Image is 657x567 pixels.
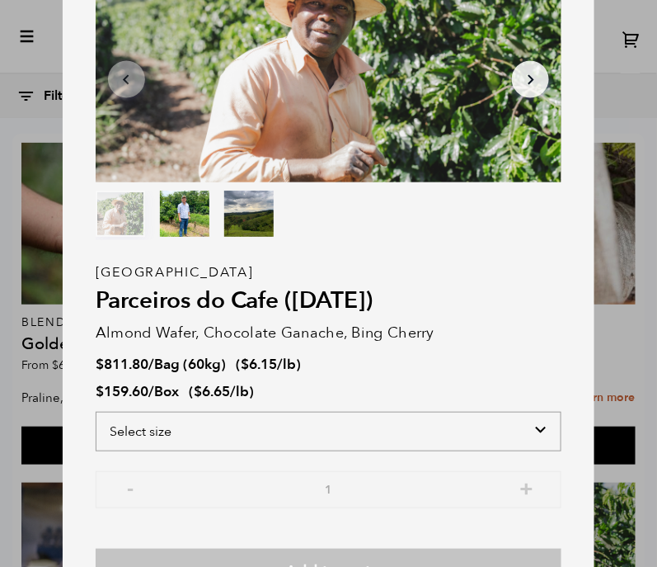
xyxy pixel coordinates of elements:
button: - [120,480,141,496]
bdi: 811.80 [96,355,148,374]
span: $ [194,382,202,401]
span: ( ) [236,355,301,374]
button: + [516,480,537,496]
p: Almond Wafer, Chocolate Ganache, Bing Cherry [96,322,561,344]
span: $ [96,382,104,401]
span: ( ) [189,382,254,401]
span: / [148,355,154,374]
span: /lb [230,382,249,401]
span: $ [96,355,104,374]
span: / [148,382,154,401]
bdi: 6.15 [241,355,277,374]
bdi: 6.65 [194,382,230,401]
span: Bag (60kg) [154,355,226,374]
h2: Parceiros do Cafe ([DATE]) [96,287,561,315]
span: /lb [277,355,296,374]
span: Box [154,382,179,401]
span: $ [241,355,249,374]
bdi: 159.60 [96,382,148,401]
